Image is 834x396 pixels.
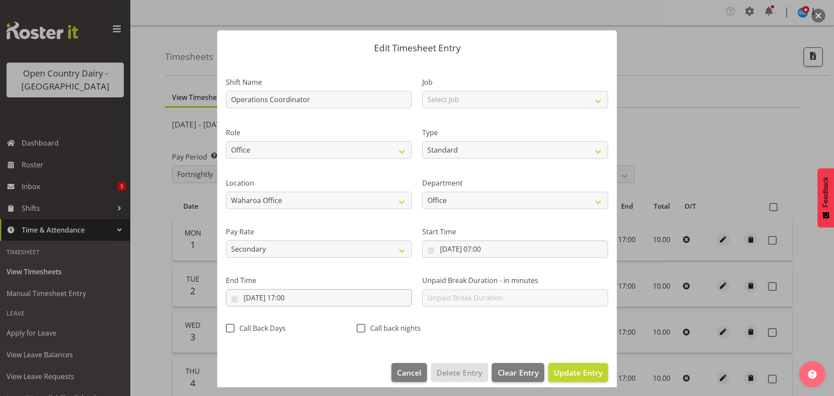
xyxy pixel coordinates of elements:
[817,168,834,227] button: Feedback - Show survey
[422,240,608,258] input: Click to select...
[235,324,286,333] span: Call Back Days
[226,289,412,306] input: Click to select...
[554,367,602,378] span: Update Entry
[548,363,608,382] button: Update Entry
[437,367,482,378] span: Delete Entry
[422,127,608,138] label: Type
[365,324,421,333] span: Call back nights
[498,367,539,378] span: Clear Entry
[397,367,421,378] span: Cancel
[422,275,608,286] label: Unpaid Break Duration - in minutes
[422,77,608,87] label: Job
[391,363,427,382] button: Cancel
[822,177,830,207] span: Feedback
[226,178,412,188] label: Location
[226,127,412,138] label: Role
[226,226,412,237] label: Pay Rate
[808,370,817,379] img: help-xxl-2.png
[226,77,412,87] label: Shift Name
[226,43,608,53] p: Edit Timesheet Entry
[226,91,412,108] input: Shift Name
[422,226,608,237] label: Start Time
[431,363,488,382] button: Delete Entry
[422,289,608,306] input: Unpaid Break Duration
[422,178,608,188] label: Department
[226,275,412,286] label: End Time
[492,363,544,382] button: Clear Entry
